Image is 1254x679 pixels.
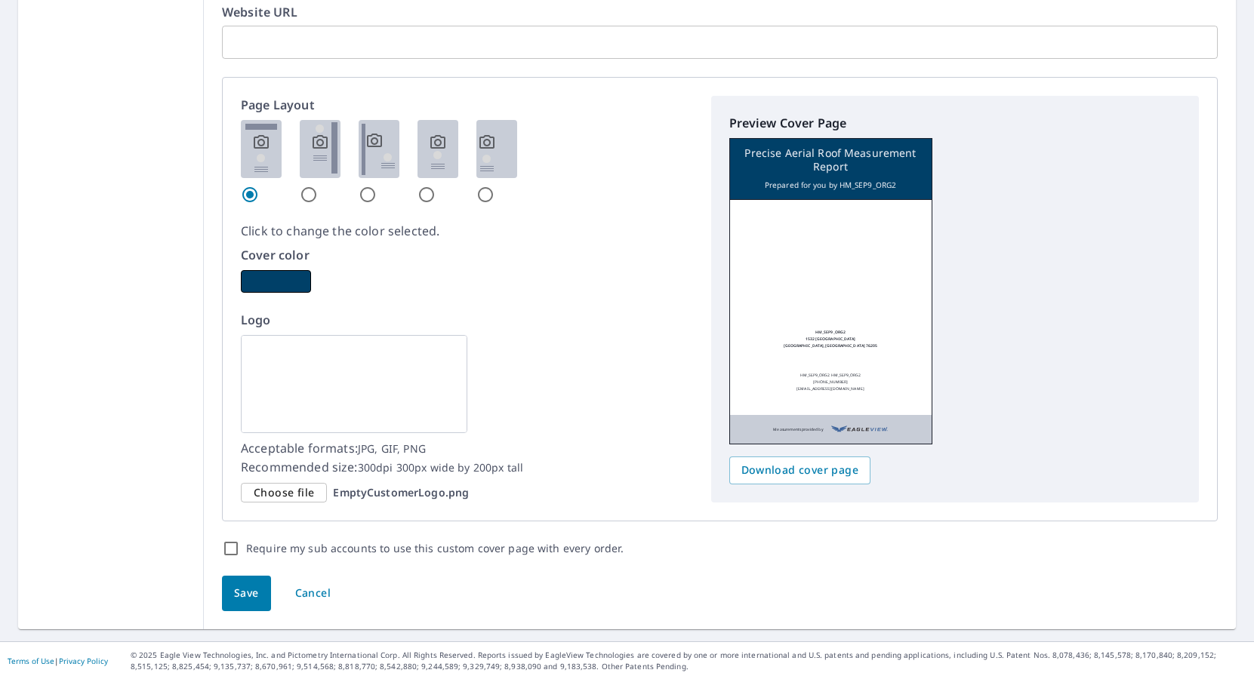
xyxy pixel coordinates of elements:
[738,146,924,174] p: Precise Aerial Roof Measurement Report
[831,422,888,436] img: EV Logo
[806,336,855,343] p: 1532 [GEOGRAPHIC_DATA]
[333,486,469,499] p: EmptyCustomerLogo.png
[222,6,1218,18] label: Website URL
[773,422,823,436] p: Measurements provided by
[358,460,524,475] span: 300dpi 300px wide by 200px tall
[815,329,846,336] p: HM_SEP9_ORG2
[729,456,871,484] button: Download cover page
[813,379,849,386] p: [PHONE_NUMBER]
[282,576,344,611] button: Cancel
[241,439,693,477] p: Acceptable formats: Recommended size:
[8,656,108,665] p: |
[241,96,693,114] p: Page Layout
[241,222,693,240] p: Click to change the color selected.
[359,120,399,178] img: 3
[246,539,624,558] label: Require my sub accounts to use this custom cover page with every order.
[300,120,340,178] img: 2
[241,311,693,329] p: Logo
[358,441,426,456] span: JPG, GIF, PNG
[417,120,458,178] img: 4
[241,120,282,178] img: 1
[59,656,108,666] a: Privacy Policy
[729,114,1182,132] p: Preview Cover Page
[131,650,1246,672] p: © 2025 Eagle View Technologies, Inc. and Pictometry International Corp. All Rights Reserved. Repo...
[241,483,327,503] div: Choose file
[254,484,314,502] span: Choose file
[241,335,467,433] img: logo
[784,343,877,349] p: [GEOGRAPHIC_DATA], [GEOGRAPHIC_DATA] 76205
[796,386,864,392] p: [EMAIL_ADDRESS][DOMAIN_NAME]
[8,656,54,666] a: Terms of Use
[241,246,693,264] p: Cover color
[784,212,877,251] img: logo
[741,461,859,480] span: Download cover page
[295,584,331,603] span: Cancel
[765,178,896,192] p: Prepared for you by HM_SEP9_ORG2
[800,372,861,379] p: HM_SEP9_ORG2 HM_SEP9_ORG2
[476,120,517,178] img: 5
[222,576,271,611] button: Save
[234,584,259,603] span: Save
